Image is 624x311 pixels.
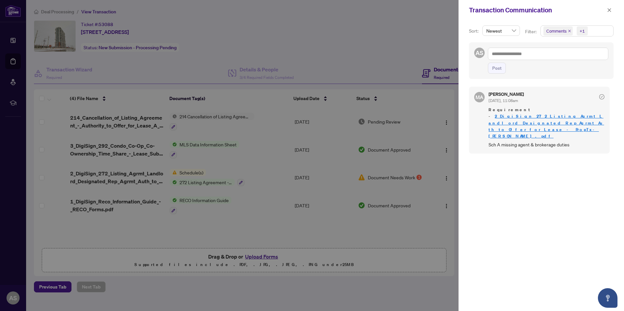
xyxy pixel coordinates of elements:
[476,93,483,101] span: MA
[525,28,538,35] p: Filter:
[469,5,605,15] div: Transaction Communication
[486,26,516,36] span: Newest
[489,98,518,103] span: [DATE], 11:08am
[543,26,573,36] span: Comments
[489,113,604,139] a: 2_DigiSign_272_Listing_Agrmt_Landlord_Designated_Rep_Agrmt_Auth_to_Offer_for_Lease_-_PropTx-[PERS...
[607,8,612,12] span: close
[599,94,604,99] span: check-circle
[488,63,506,74] button: Post
[580,28,585,34] div: +1
[546,28,567,34] span: Comments
[568,29,571,33] span: close
[476,48,483,57] span: AS
[489,107,604,139] span: Requirement -
[489,141,604,148] span: Sch A missing agent & brokerage duties
[469,27,480,35] p: Sort:
[489,92,524,96] h5: [PERSON_NAME]
[598,288,617,308] button: Open asap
